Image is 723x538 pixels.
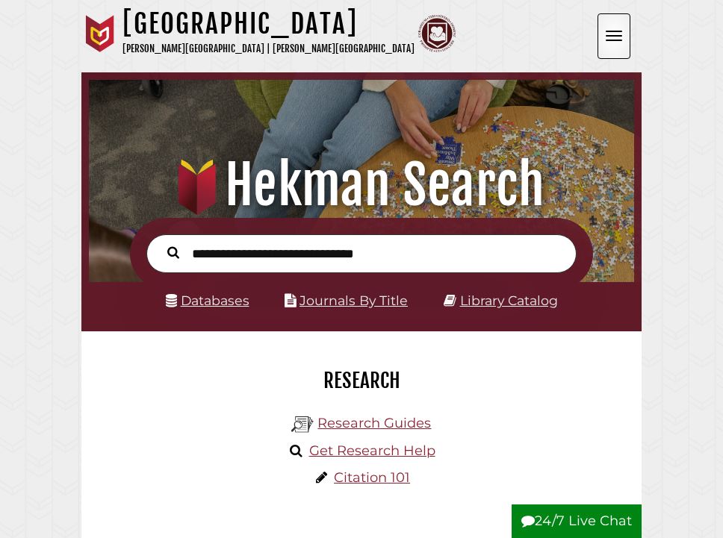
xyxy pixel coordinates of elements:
[167,246,179,260] i: Search
[160,243,187,261] button: Search
[291,413,314,436] img: Hekman Library Logo
[93,368,630,393] h2: Research
[334,469,410,486] a: Citation 101
[418,15,456,52] img: Calvin Theological Seminary
[122,40,415,57] p: [PERSON_NAME][GEOGRAPHIC_DATA] | [PERSON_NAME][GEOGRAPHIC_DATA]
[317,415,431,431] a: Research Guides
[81,15,119,52] img: Calvin University
[598,13,630,59] button: Open the menu
[166,293,249,308] a: Databases
[460,293,558,308] a: Library Catalog
[100,152,624,218] h1: Hekman Search
[309,442,435,459] a: Get Research Help
[122,7,415,40] h1: [GEOGRAPHIC_DATA]
[300,293,408,308] a: Journals By Title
